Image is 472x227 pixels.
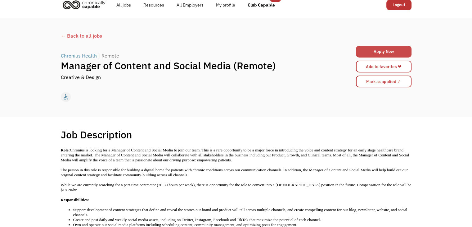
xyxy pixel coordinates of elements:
p: While we are currently searching for a part-time contractor (20-30 hours per week), there is oppo... [61,183,411,192]
a: ← Back to all jobs [61,32,411,39]
p: The person in this role is responsible for building a digital home for patients with chronic cond... [61,168,411,178]
strong: Role: [61,148,70,152]
div: Chronius Health [61,52,97,59]
a: Apply Now [356,46,411,58]
h1: Manager of Content and Social Media (Remote) [61,59,324,72]
h1: Job Description [61,128,132,141]
strong: Responsibilities: [61,197,90,202]
li: Create and post daily and weekly social media assets, including on Twitter, Instagram, Facebook a... [73,217,411,222]
div: Remote [101,52,119,59]
div: | [98,52,100,59]
a: Chronius Health|Remote [61,52,121,59]
div: accessible [62,92,69,102]
a: Add to favorites ❤ [356,61,411,72]
p: Chronius is looking for a Manager of Content and Social Media to join our team. This is a rare op... [61,148,411,163]
div: Creative & Design [61,73,101,81]
li: Support development of content strategies that define and reveal the stories our brand and produc... [73,207,411,217]
form: Mark as applied form [356,74,411,89]
input: Mark as applied ✓ [356,76,411,87]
